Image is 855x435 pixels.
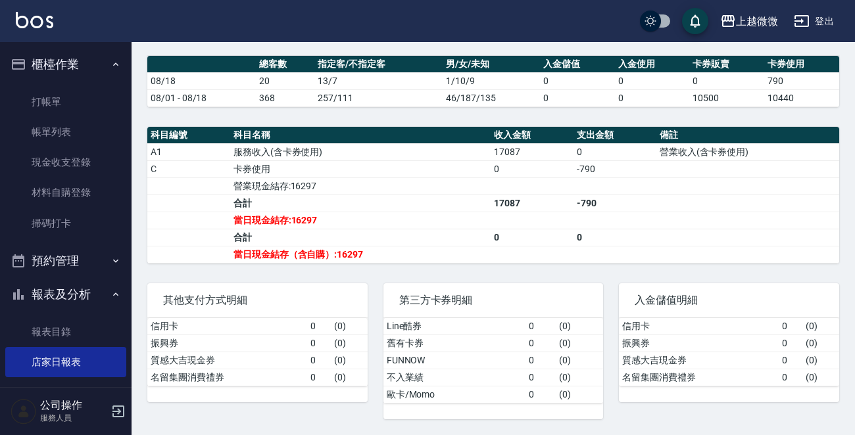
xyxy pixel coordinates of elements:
td: 服務收入(含卡券使用) [230,143,491,160]
td: 08/01 - 08/18 [147,89,256,106]
td: ( 0 ) [556,369,603,386]
th: 入金儲值 [540,56,615,73]
a: 帳單列表 [5,117,126,147]
th: 備註 [656,127,839,144]
td: 不入業績 [383,369,525,386]
td: A1 [147,143,230,160]
td: 0 [525,352,556,369]
button: 預約管理 [5,244,126,278]
th: 入金使用 [615,56,690,73]
td: 257/111 [314,89,443,106]
th: 男/女/未知 [443,56,540,73]
td: 質感大吉現金券 [619,352,779,369]
table: a dense table [147,56,839,107]
td: ( 0 ) [331,352,368,369]
th: 收入金額 [491,127,574,144]
th: 卡券使用 [764,56,839,73]
td: 名留集團消費禮券 [619,369,779,386]
td: 0 [574,229,656,246]
td: 368 [256,89,315,106]
td: 0 [525,318,556,335]
a: 現金收支登錄 [5,147,126,177]
td: 0 [525,334,556,352]
td: 合計 [230,195,491,212]
td: 0 [525,386,556,403]
button: 上越微微 [715,8,783,35]
td: ( 0 ) [556,318,603,335]
td: 10500 [689,89,764,106]
td: 歐卡/Momo [383,386,525,403]
span: 入金儲值明細 [635,294,823,307]
td: 0 [491,160,574,177]
td: Line酷券 [383,318,525,335]
a: 互助日報表 [5,377,126,407]
td: 質感大吉現金券 [147,352,307,369]
td: 名留集團消費禮券 [147,369,307,386]
td: 營業收入(含卡券使用) [656,143,839,160]
a: 報表目錄 [5,317,126,347]
td: 0 [540,72,615,89]
td: 17087 [491,195,574,212]
th: 指定客/不指定客 [314,56,443,73]
td: 振興券 [619,334,779,352]
h5: 公司操作 [40,399,107,412]
td: 17087 [491,143,574,160]
td: 0 [689,72,764,89]
th: 卡券販賣 [689,56,764,73]
img: Logo [16,12,53,28]
td: 0 [307,352,331,369]
table: a dense table [147,318,368,386]
span: 第三方卡券明細 [399,294,588,307]
td: 0 [615,72,690,89]
table: a dense table [383,318,604,403]
td: 0 [779,369,802,386]
td: ( 0 ) [331,318,368,335]
td: 13/7 [314,72,443,89]
td: 1/10/9 [443,72,540,89]
td: 當日現金結存:16297 [230,212,491,229]
td: 0 [307,334,331,352]
td: 卡券使用 [230,160,491,177]
p: 服務人員 [40,412,107,424]
td: 營業現金結存:16297 [230,177,491,195]
td: 0 [779,352,802,369]
td: 當日現金結存（含自購）:16297 [230,246,491,263]
span: 其他支付方式明細 [163,294,352,307]
td: -790 [574,160,656,177]
td: 合計 [230,229,491,246]
td: 0 [491,229,574,246]
td: 0 [779,334,802,352]
button: 登出 [789,9,839,34]
td: 0 [525,369,556,386]
td: 0 [307,318,331,335]
button: 報表及分析 [5,277,126,311]
td: 信用卡 [147,318,307,335]
td: 10440 [764,89,839,106]
td: ( 0 ) [331,369,368,386]
th: 科目編號 [147,127,230,144]
td: ( 0 ) [802,334,839,352]
th: 支出金額 [574,127,656,144]
table: a dense table [619,318,839,386]
td: 振興券 [147,334,307,352]
a: 打帳單 [5,87,126,117]
button: 櫃檯作業 [5,47,126,81]
td: 信用卡 [619,318,779,335]
td: 46/187/135 [443,89,540,106]
td: C [147,160,230,177]
a: 掃碼打卡 [5,208,126,239]
td: 0 [779,318,802,335]
td: ( 0 ) [331,334,368,352]
td: ( 0 ) [802,318,839,335]
td: 0 [615,89,690,106]
td: -790 [574,195,656,212]
table: a dense table [147,127,839,263]
td: ( 0 ) [556,334,603,352]
td: 08/18 [147,72,256,89]
td: 0 [540,89,615,106]
th: 總客數 [256,56,315,73]
a: 店家日報表 [5,347,126,377]
td: 20 [256,72,315,89]
td: FUNNOW [383,352,525,369]
button: save [682,8,708,34]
